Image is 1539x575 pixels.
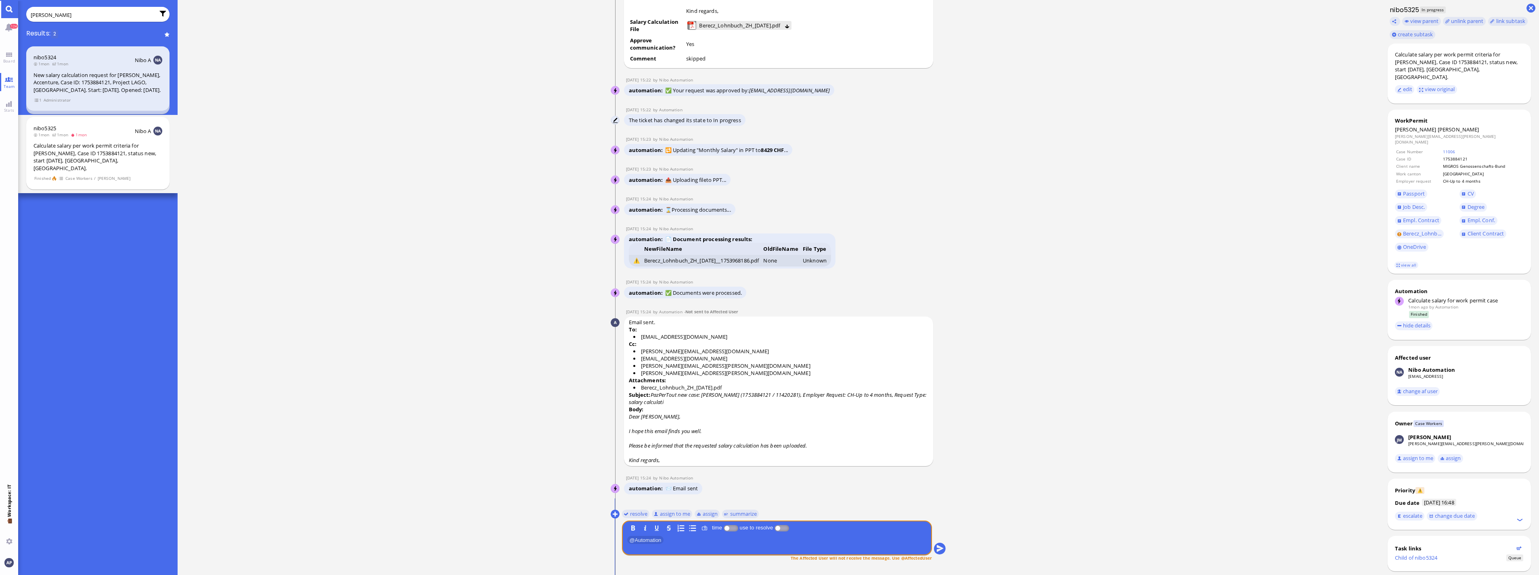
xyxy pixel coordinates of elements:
[1395,190,1427,198] a: Passport
[1443,149,1455,154] a: 11006
[629,523,638,532] button: B
[633,362,929,369] li: [PERSON_NAME][EMAIL_ADDRESS][PERSON_NAME][DOMAIN_NAME]
[71,132,89,137] span: 1mon
[1516,546,1522,551] button: Show flow diagram
[633,333,929,340] li: [EMAIL_ADDRESS][DOMAIN_NAME]
[1409,311,1429,318] span: Finished
[1488,17,1528,26] task-group-action-menu: link subtask
[665,146,788,154] span: 🔁 Updating "Monthly Salary" in PPT to ...
[653,309,660,315] span: by
[1395,368,1404,377] img: Nibo Automation
[153,56,162,65] img: NA
[626,309,653,315] span: [DATE] 15:24
[1403,217,1439,224] span: Empl. Contract
[665,485,698,492] span: 📨 Email sent
[687,21,791,30] lob-view: Berecz_Lohnbuch_ZH_31.07.2025.pdf
[622,509,650,518] button: resolve
[626,136,653,142] span: [DATE] 15:23
[699,21,780,30] span: Berecz_Lohnbuch_ZH_[DATE].pdf
[1403,190,1425,197] span: Passport
[626,107,653,112] span: [DATE] 15:22
[686,40,694,48] span: Yes
[1395,554,1437,561] a: Child of nibo5324
[2,107,16,113] span: Stats
[31,10,155,19] input: Enter query or press / to filter
[800,255,831,267] td: Unknown
[629,406,644,413] strong: Body:
[10,24,18,29] span: 124
[630,18,685,35] td: Salary Calculation File
[1396,178,1442,184] td: Employer request
[1396,163,1442,169] td: Client name
[629,456,660,464] i: Kind regards,
[34,71,162,94] div: New salary calculation request for [PERSON_NAME], Accenture, Case ID: 1753884121, Project LAGO, [...
[4,558,13,567] img: You
[630,36,685,54] td: Approve communication?
[97,175,131,182] span: [PERSON_NAME]
[1390,30,1435,39] button: create subtask
[749,87,830,94] i: [EMAIL_ADDRESS][DOMAIN_NAME]
[52,61,71,67] span: 1mon
[611,176,620,185] img: Nibo Automation
[653,523,662,532] button: U
[1422,499,1457,506] span: [DATE] 16:48
[52,132,71,137] span: 1mon
[695,509,720,518] button: assign
[629,413,681,420] i: Dear [PERSON_NAME],
[641,523,649,532] button: I
[629,485,665,492] span: automation
[686,7,927,15] p: Kind regards,
[1395,117,1524,124] div: WorkPermit
[629,427,701,435] i: I hope this email finds you well.
[664,523,673,532] button: S
[629,326,637,333] strong: To:
[51,30,59,38] span: 2
[1443,17,1486,26] button: unlink parent
[629,442,807,449] i: Please be informed that the requested salary calculation has been uploaded.
[1,58,17,64] span: Board
[34,125,56,132] span: nibo5325
[698,21,782,30] a: View Berecz_Lohnbuch_ZH_31.07.2025.pdf
[684,309,738,315] span: -
[633,348,929,355] li: [PERSON_NAME][EMAIL_ADDRESS][DOMAIN_NAME]
[791,555,932,560] span: The Affected User will not receive the message. Use @AffectedUser
[629,377,666,384] strong: Attachments:
[633,369,929,377] li: [PERSON_NAME][EMAIL_ADDRESS][PERSON_NAME][DOMAIN_NAME]
[665,176,726,183] span: 📤 Uploading file to PPT...
[659,279,693,285] span: automation@nibo.ai
[34,142,162,172] div: Calculate salary per work permit criteria for [PERSON_NAME], Case ID 1753884121, status new, star...
[1395,229,1444,238] a: Berecz_Lohnb...
[1395,435,1404,444] img: Janet Mathews
[34,54,56,61] a: nibo5324
[665,289,742,296] span: ✅ Documents were processed.
[1395,85,1415,94] button: edit
[1395,512,1425,521] button: escalate
[1459,216,1497,225] a: Empl. Conf.
[630,537,635,543] span: @
[653,279,660,285] span: by
[659,166,693,172] span: automation@nibo.ai
[1388,5,1420,15] h1: nibo5325
[1396,148,1442,155] td: Case Number
[761,243,801,254] th: OldFileName
[1395,499,1420,506] div: Due date
[1443,163,1523,169] td: MIGROS Genossenschafts-Bund
[1395,321,1433,330] button: hide details
[722,509,759,518] button: summarize
[785,23,790,28] button: Download Berecz_Lohnbuch_ZH_31.07.2025.pdf
[653,107,660,112] span: by
[6,517,12,535] span: 💼 Workspace: IT
[34,132,52,137] span: 1mon
[659,196,693,202] span: automation@nibo.ai
[642,243,761,254] th: NewFileName
[711,525,724,531] label: time
[629,255,642,267] td: ⚠️
[1408,366,1455,373] div: Nibo Automation
[630,54,685,65] td: Comment
[1408,304,1428,310] span: 1mon ago
[629,319,929,464] span: Email sent.
[642,255,761,267] td: Berecz_Lohnbuch_ZH_[DATE]__1753968186.pdf
[43,97,71,104] span: Administrator
[1390,17,1400,26] button: Copy ticket nibo5325 link to clipboard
